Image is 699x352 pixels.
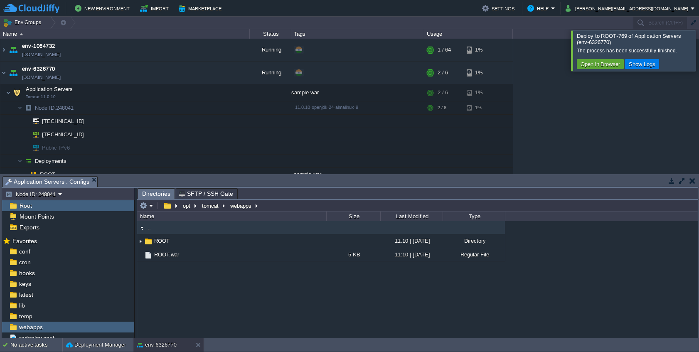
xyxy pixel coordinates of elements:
[527,3,551,13] button: Help
[153,251,180,258] a: ROOT.war
[5,190,58,198] button: Node ID: 248041
[17,280,32,288] a: keys
[0,62,7,84] img: AMDAwAAAACH5BAEAAAAALAAAAAABAAEAAAICRAEAOw==
[39,171,57,178] span: ROOT
[380,248,443,261] div: 11:10 | [DATE]
[6,84,11,101] img: AMDAwAAAACH5BAEAAAAALAAAAAABAAEAAAICRAEAOw==
[18,224,41,231] a: Exports
[41,131,85,138] a: [TECHNICAL_ID]
[41,118,85,124] a: [TECHNICAL_ID]
[22,141,27,154] img: AMDAwAAAACH5BAEAAAAALAAAAAABAAEAAAICRAEAOw==
[17,269,36,277] a: hooks
[17,248,32,255] a: conf
[7,62,19,84] img: AMDAwAAAACH5BAEAAAAALAAAAAABAAEAAAICRAEAOw==
[22,50,61,59] a: [DOMAIN_NAME]
[467,101,494,114] div: 1%
[443,234,505,247] div: Directory
[467,84,494,101] div: 1%
[179,3,224,13] button: Marketplace
[11,238,38,244] a: Favorites
[467,39,494,61] div: 1%
[182,202,192,209] button: opt
[137,248,144,261] img: AMDAwAAAACH5BAEAAAAALAAAAAABAAEAAAICRAEAOw==
[27,168,39,181] img: AMDAwAAAACH5BAEAAAAALAAAAAABAAEAAAICRAEAOw==
[35,105,56,111] span: Node ID:
[75,3,132,13] button: New Environment
[144,237,153,246] img: AMDAwAAAACH5BAEAAAAALAAAAAABAAEAAAICRAEAOw==
[482,3,517,13] button: Settings
[142,189,170,199] span: Directories
[18,213,55,220] span: Mount Points
[22,115,27,128] img: AMDAwAAAACH5BAEAAAAALAAAAAABAAEAAAICRAEAOw==
[137,200,698,212] input: Click to enter the path
[11,84,23,101] img: AMDAwAAAACH5BAEAAAAALAAAAAABAAEAAAICRAEAOw==
[17,323,44,331] a: webapps
[11,237,38,245] span: Favorites
[295,105,358,110] span: 11.0.10-openjdk-24-almalinux-9
[438,84,448,101] div: 2 / 6
[18,202,33,209] a: Root
[438,101,446,114] div: 2 / 6
[326,248,380,261] div: 5 KB
[22,101,34,114] img: AMDAwAAAACH5BAEAAAAALAAAAAABAAEAAAICRAEAOw==
[17,101,22,114] img: AMDAwAAAACH5BAEAAAAALAAAAAABAAEAAAICRAEAOw==
[380,234,443,247] div: 11:10 | [DATE]
[664,319,691,344] iframe: chat widget
[34,104,75,111] span: 248041
[22,73,61,81] a: [DOMAIN_NAME]
[292,29,424,39] div: Tags
[144,251,153,260] img: AMDAwAAAACH5BAEAAAAALAAAAAABAAEAAAICRAEAOw==
[41,128,85,141] span: [TECHNICAL_ID]
[7,39,19,61] img: AMDAwAAAACH5BAEAAAAALAAAAAABAAEAAAICRAEAOw==
[17,302,26,309] a: lib
[20,33,23,35] img: AMDAwAAAACH5BAEAAAAALAAAAAABAAEAAAICRAEAOw==
[425,29,512,39] div: Usage
[34,104,75,111] a: Node ID:248041
[250,39,291,61] div: Running
[22,42,55,50] a: env-1064732
[137,341,177,349] button: env-6326770
[201,202,221,209] button: tomcat
[26,94,56,99] span: Tomcat 11.0.10
[17,334,56,342] a: redeploy.conf
[1,29,249,39] div: Name
[140,3,171,13] button: Import
[327,212,380,221] div: Size
[146,224,152,231] a: ..
[566,3,691,13] button: [PERSON_NAME][EMAIL_ADDRESS][DOMAIN_NAME]
[27,128,39,141] img: AMDAwAAAACH5BAEAAAAALAAAAAABAAEAAAICRAEAOw==
[27,141,39,154] img: AMDAwAAAACH5BAEAAAAALAAAAAABAAEAAAICRAEAOw==
[0,39,7,61] img: AMDAwAAAACH5BAEAAAAALAAAAAABAAEAAAICRAEAOw==
[41,141,71,154] span: Public IPv6
[443,212,505,221] div: Type
[541,30,691,315] iframe: chat widget
[137,224,146,233] img: AMDAwAAAACH5BAEAAAAALAAAAAABAAEAAAICRAEAOw==
[137,235,144,248] img: AMDAwAAAACH5BAEAAAAALAAAAAABAAEAAAICRAEAOw==
[291,84,424,101] div: sample.war
[22,168,27,181] img: AMDAwAAAACH5BAEAAAAALAAAAAABAAEAAAICRAEAOw==
[34,158,68,165] a: Deployments
[25,86,74,93] span: Application Servers
[3,3,59,14] img: CloudJiffy
[17,258,32,266] a: cron
[438,62,448,84] div: 2 / 6
[5,177,89,187] span: Application Servers : Configs
[22,65,55,73] a: env-6326770
[381,212,443,221] div: Last Modified
[41,145,71,151] a: Public IPv6
[179,189,233,199] span: SFTP / SSH Gate
[153,237,171,244] a: ROOT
